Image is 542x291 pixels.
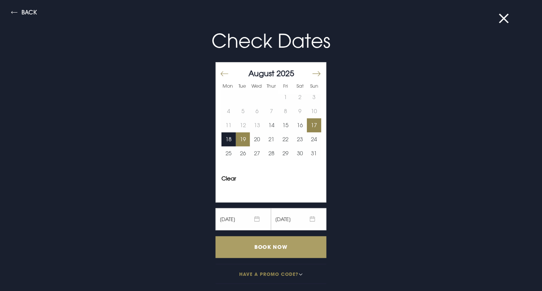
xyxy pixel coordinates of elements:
[307,146,321,160] button: 31
[236,146,250,160] button: 26
[307,132,321,146] button: 24
[216,264,326,284] button: Have a promo code?
[11,9,37,18] button: Back
[221,176,236,181] button: Clear
[293,132,307,146] td: Choose Saturday, August 23, 2025 as your start date.
[264,132,279,146] button: 21
[248,68,274,78] span: August
[250,132,264,146] button: 20
[264,118,279,132] button: 14
[221,146,236,160] button: 25
[221,146,236,160] td: Choose Monday, August 25, 2025 as your start date.
[293,146,307,160] button: 30
[278,132,293,146] td: Choose Friday, August 22, 2025 as your start date.
[307,118,321,132] td: Selected. Sunday, August 17, 2025
[216,208,271,230] span: [DATE]
[264,118,279,132] td: Choose Thursday, August 14, 2025 as your start date.
[216,236,326,258] input: Book Now
[236,132,250,146] td: Selected. Tuesday, August 19, 2025
[278,132,293,146] button: 22
[95,27,447,55] p: Check Dates
[236,146,250,160] td: Choose Tuesday, August 26, 2025 as your start date.
[264,146,279,160] button: 28
[293,132,307,146] button: 23
[264,132,279,146] td: Choose Thursday, August 21, 2025 as your start date.
[293,118,307,132] button: 16
[250,146,264,160] button: 27
[250,132,264,146] td: Choose Wednesday, August 20, 2025 as your start date.
[236,132,250,146] button: 19
[307,132,321,146] td: Choose Sunday, August 24, 2025 as your start date.
[278,118,293,132] td: Choose Friday, August 15, 2025 as your start date.
[220,66,229,82] button: Move backward to switch to the previous month.
[221,132,236,146] button: 18
[277,68,294,78] span: 2025
[307,146,321,160] td: Choose Sunday, August 31, 2025 as your start date.
[293,146,307,160] td: Choose Saturday, August 30, 2025 as your start date.
[221,132,236,146] td: Choose Monday, August 18, 2025 as your start date.
[271,208,326,230] span: [DATE]
[264,146,279,160] td: Choose Thursday, August 28, 2025 as your start date.
[278,146,293,160] td: Choose Friday, August 29, 2025 as your start date.
[278,146,293,160] button: 29
[278,118,293,132] button: 15
[293,118,307,132] td: Choose Saturday, August 16, 2025 as your start date.
[312,66,321,82] button: Move forward to switch to the next month.
[307,118,321,132] button: 17
[250,146,264,160] td: Choose Wednesday, August 27, 2025 as your start date.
